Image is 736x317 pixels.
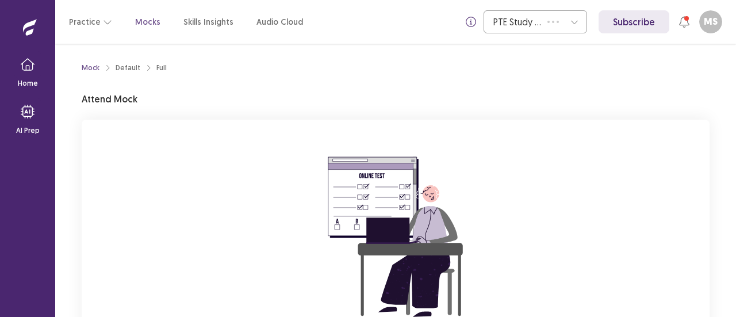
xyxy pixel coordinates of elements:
[16,125,40,136] p: AI Prep
[599,10,669,33] a: Subscribe
[135,16,160,28] a: Mocks
[82,63,99,73] a: Mock
[116,63,140,73] div: Default
[18,78,38,89] p: Home
[699,10,722,33] button: MS
[183,16,233,28] a: Skills Insights
[256,16,303,28] a: Audio Cloud
[82,63,167,73] nav: breadcrumb
[461,12,481,32] button: info
[82,92,137,106] p: Attend Mock
[156,63,167,73] div: Full
[69,12,112,32] button: Practice
[493,11,542,33] div: PTE Study Centre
